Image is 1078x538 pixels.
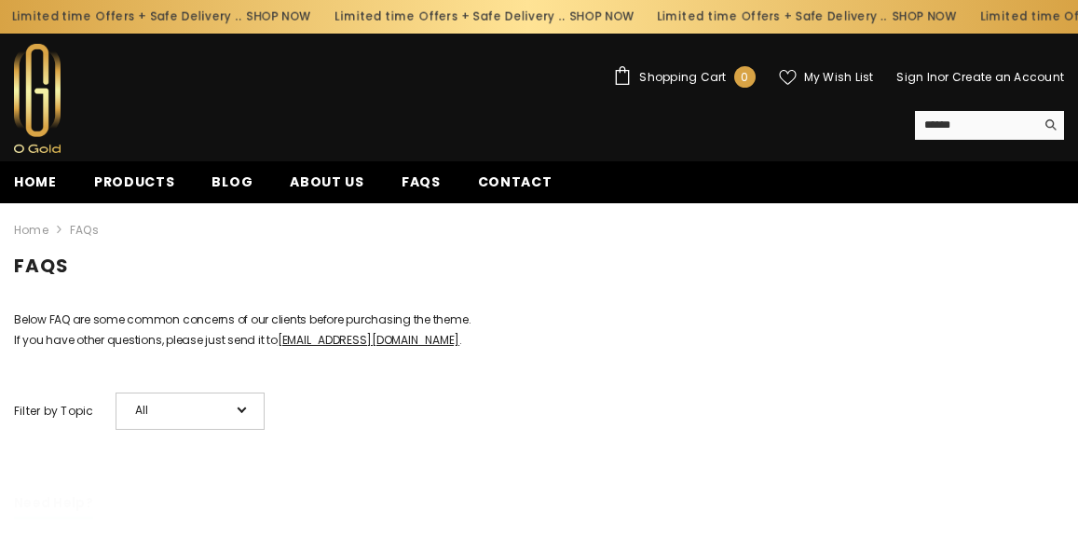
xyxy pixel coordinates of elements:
[271,172,383,203] a: About us
[212,172,252,191] span: Blog
[290,511,423,538] h3: Pre Sale Questions
[402,172,441,191] span: FAQs
[14,401,94,421] span: Filter by Topic
[116,393,265,430] div: All
[383,172,459,203] a: FAQs
[645,2,968,32] div: Limited time Offers + Safe Delivery ..
[779,69,874,86] a: My Wish List
[290,172,364,191] span: About us
[14,310,1064,351] p: Below FAQ are some common concerns of our clients before purchasing the theme. If you have other ...
[245,7,310,27] a: SHOP NOW
[937,69,948,85] span: or
[14,211,1064,250] nav: breadcrumbs
[915,111,1064,140] summary: Search
[75,172,194,203] a: Products
[568,7,634,27] a: SHOP NOW
[14,220,48,241] a: Home
[94,172,175,191] span: Products
[804,72,874,83] span: My Wish List
[613,66,755,88] a: Shopping Cart
[459,172,571,203] a: Contact
[70,220,99,241] span: FAQs
[14,247,1064,298] h1: FAQs
[193,172,271,203] a: Blog
[478,172,553,191] span: Contact
[14,44,61,153] img: Ogold Shop
[1035,111,1064,139] button: Search
[278,332,459,348] a: [EMAIL_ADDRESS][DOMAIN_NAME]
[952,69,1064,85] a: Create an Account
[321,2,645,32] div: Limited time Offers + Safe Delivery ..
[14,172,57,191] span: Home
[135,400,228,421] span: All
[891,7,956,27] a: SHOP NOW
[639,72,726,83] span: Shopping Cart
[896,69,937,85] a: Sign In
[741,67,748,88] span: 0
